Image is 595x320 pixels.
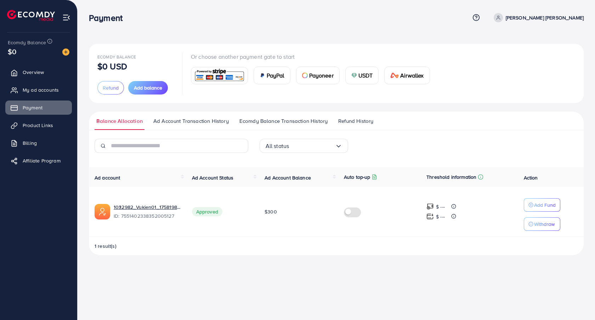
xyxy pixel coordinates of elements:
img: image [62,48,69,56]
span: Product Links [23,122,53,129]
button: Refund [97,81,124,95]
span: Payoneer [309,71,334,80]
a: cardAirwallex [384,67,430,84]
p: $0 USD [97,62,127,70]
span: 1 result(s) [95,242,117,250]
span: Payment [23,104,42,111]
span: Ad Account Balance [265,174,311,181]
img: top-up amount [426,203,434,210]
a: Payment [5,101,72,115]
img: top-up amount [426,213,434,220]
span: $300 [265,208,277,215]
p: $ --- [436,202,445,211]
img: card [193,68,245,83]
a: cardUSDT [345,67,379,84]
span: USDT [358,71,373,80]
span: Balance Allocation [96,117,143,125]
span: Affiliate Program [23,157,61,164]
img: ic-ads-acc.e4c84228.svg [95,204,110,219]
span: Refund [103,84,119,91]
p: Withdraw [534,220,555,228]
a: cardPayoneer [296,67,340,84]
img: logo [7,10,55,21]
a: Product Links [5,118,72,132]
button: Withdraw [524,217,560,231]
a: Billing [5,136,72,150]
img: card [260,73,265,78]
span: $0 [8,46,16,57]
span: Overview [23,69,44,76]
span: My ad accounts [23,86,59,93]
a: Affiliate Program [5,154,72,168]
span: Action [524,174,538,181]
a: cardPayPal [254,67,290,84]
button: Add Fund [524,198,560,212]
div: <span class='underline'>1032982_Vukien01_1758198137257</span></br>7551402338352005127 [114,204,181,220]
span: All status [266,141,289,152]
span: PayPal [267,71,284,80]
span: Billing [23,139,37,147]
iframe: Chat [565,288,590,315]
span: Ad Account Status [192,174,234,181]
span: Ecomdy Balance [97,54,136,60]
h3: Payment [89,13,128,23]
a: Overview [5,65,72,79]
img: card [351,73,357,78]
button: Add balance [128,81,168,95]
span: Ad Account Transaction History [153,117,229,125]
img: card [302,73,308,78]
a: 1032982_Vukien01_1758198137257 [114,204,181,211]
span: Approved [192,207,222,216]
span: Airwallex [400,71,424,80]
p: Auto top-up [344,173,370,181]
a: card [191,67,248,84]
p: $ --- [436,212,445,221]
img: card [390,73,399,78]
span: Ecomdy Balance Transaction History [239,117,328,125]
p: Threshold information [426,173,476,181]
span: ID: 7551402338352005127 [114,212,181,219]
p: Or choose another payment gate to start [191,52,436,61]
p: Add Fund [534,201,556,209]
input: Search for option [289,141,335,152]
div: Search for option [260,139,348,153]
a: My ad accounts [5,83,72,97]
span: Add balance [134,84,162,91]
span: Ecomdy Balance [8,39,46,46]
span: Refund History [338,117,373,125]
img: menu [62,13,70,22]
span: Ad account [95,174,120,181]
